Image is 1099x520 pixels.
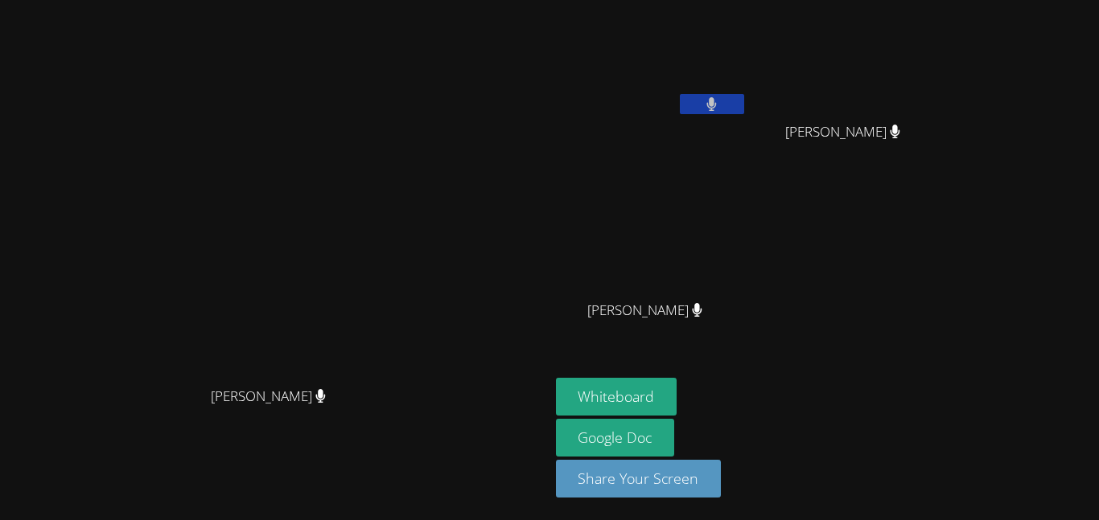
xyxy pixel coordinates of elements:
[785,121,900,144] span: [PERSON_NAME]
[556,378,677,416] button: Whiteboard
[211,385,326,408] span: [PERSON_NAME]
[587,299,702,322] span: [PERSON_NAME]
[556,419,675,457] a: Google Doc
[556,460,722,497] button: Share Your Screen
